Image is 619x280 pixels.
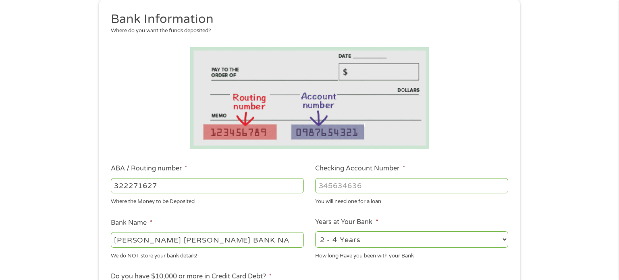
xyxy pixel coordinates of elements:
label: Checking Account Number [315,164,405,173]
label: Years at Your Bank [315,218,378,226]
h2: Bank Information [111,11,503,27]
div: We do NOT store your bank details! [111,249,304,260]
div: How long Have you been with your Bank [315,249,508,260]
div: Where the Money to be Deposited [111,195,304,206]
img: Routing number location [190,47,429,149]
input: 345634636 [315,178,508,193]
label: Bank Name [111,219,152,227]
input: 263177916 [111,178,304,193]
div: You will need one for a loan. [315,195,508,206]
label: ABA / Routing number [111,164,187,173]
div: Where do you want the funds deposited? [111,27,503,35]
